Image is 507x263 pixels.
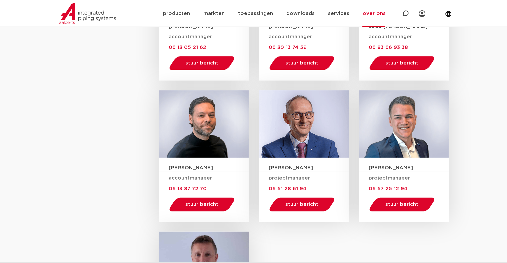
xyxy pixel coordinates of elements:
[269,176,310,181] span: projectmanager
[269,186,306,191] span: 06 51 28 61 94
[369,45,408,50] a: 06 83 66 93 38
[169,164,249,171] h3: [PERSON_NAME]
[269,34,312,39] span: accountmanager
[369,186,407,191] a: 06 57 25 12 94
[169,176,212,181] span: accountmanager
[185,202,218,207] span: stuur bericht
[169,45,206,50] a: 06 13 05 21 62
[169,34,212,39] span: accountmanager
[185,61,218,66] span: stuur bericht
[169,186,207,191] span: 06 13 87 72 70
[269,45,307,50] a: 06 30 13 74 59
[269,164,349,171] h3: [PERSON_NAME]
[369,186,407,191] span: 06 57 25 12 94
[369,164,449,171] h3: [PERSON_NAME]
[385,202,418,207] span: stuur bericht
[169,186,207,191] a: 06 13 87 72 70
[385,61,418,66] span: stuur bericht
[285,202,318,207] span: stuur bericht
[269,186,306,191] a: 06 51 28 61 94
[369,176,410,181] span: projectmanager
[369,34,412,39] span: accountmanager
[285,61,318,66] span: stuur bericht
